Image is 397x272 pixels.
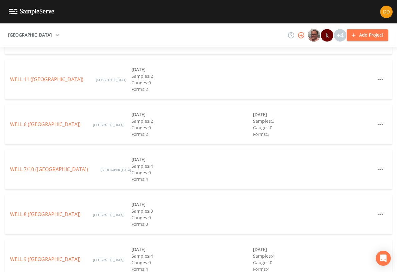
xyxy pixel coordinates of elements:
[132,79,253,86] div: Gauges: 0
[132,169,253,176] div: Gauges: 0
[307,29,320,42] div: Mike Franklin
[308,29,320,42] img: e2d790fa78825a4bb76dcb6ab311d44c
[253,131,375,137] div: Forms: 3
[132,131,253,137] div: Forms: 2
[132,253,253,259] div: Samples: 4
[132,163,253,169] div: Samples: 4
[253,124,375,131] div: Gauges: 0
[132,176,253,182] div: Forms: 4
[132,118,253,124] div: Samples: 2
[320,29,334,42] div: keith@gcpwater.org
[132,221,253,227] div: Forms: 3
[132,156,253,163] div: [DATE]
[93,213,123,217] span: [GEOGRAPHIC_DATA]
[253,111,375,118] div: [DATE]
[10,76,83,83] a: WELL 11 ([GEOGRAPHIC_DATA])
[132,73,253,79] div: Samples: 2
[334,29,346,42] div: +4
[132,214,253,221] div: Gauges: 0
[132,208,253,214] div: Samples: 3
[253,259,375,266] div: Gauges: 0
[10,256,81,263] a: WELL 9 ([GEOGRAPHIC_DATA])
[321,29,333,42] div: k
[6,29,62,41] button: [GEOGRAPHIC_DATA]
[132,66,253,73] div: [DATE]
[376,251,391,266] div: Open Intercom Messenger
[253,246,375,253] div: [DATE]
[96,78,126,82] span: [GEOGRAPHIC_DATA]
[101,168,131,172] span: [GEOGRAPHIC_DATA]
[132,201,253,208] div: [DATE]
[132,246,253,253] div: [DATE]
[93,258,123,262] span: [GEOGRAPHIC_DATA]
[93,123,123,127] span: [GEOGRAPHIC_DATA]
[132,111,253,118] div: [DATE]
[132,86,253,92] div: Forms: 2
[132,124,253,131] div: Gauges: 0
[132,259,253,266] div: Gauges: 0
[9,9,54,15] img: logo
[10,121,81,128] a: WELL 6 ([GEOGRAPHIC_DATA])
[347,29,388,41] button: Add Project
[10,166,88,173] a: WELL 7/10 ([GEOGRAPHIC_DATA])
[253,118,375,124] div: Samples: 3
[253,253,375,259] div: Samples: 4
[10,211,81,218] a: WELL 8 ([GEOGRAPHIC_DATA])
[380,6,393,18] img: 7d98d358f95ebe5908e4de0cdde0c501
